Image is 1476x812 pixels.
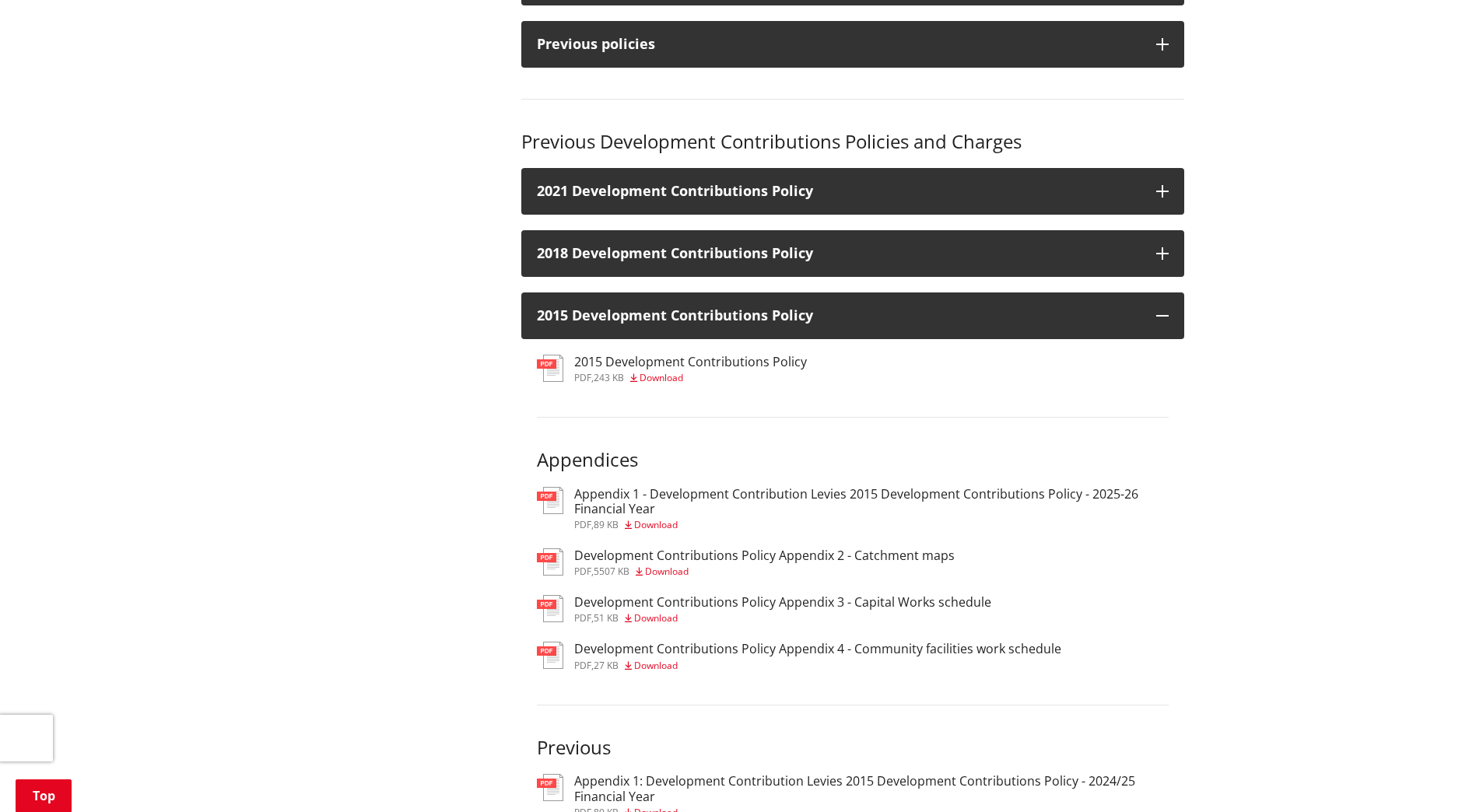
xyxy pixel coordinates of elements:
[537,184,1141,199] h3: 2021 Development Contributions Policy
[574,642,1061,656] h3: Development Contributions Policy Appendix 4 - Community facilities work schedule
[574,659,591,672] span: pdf
[574,774,1169,803] h3: Appendix 1: Development Contribution Levies 2015 Development Contributions Policy - 2024/25 Finan...
[1404,747,1460,803] iframe: Messenger Launcher
[537,246,1141,261] h3: 2018 Development Contributions Policy
[537,642,1061,670] a: Development Contributions Policy Appendix 4 - Community facilities work schedule pdf,27 KB Download
[634,518,678,531] span: Download
[574,548,955,563] h3: Development Contributions Policy Appendix 2 - Catchment maps
[594,659,619,672] span: 27 KB
[537,355,807,383] a: 2015 Development Contributions Policy pdf,243 KB Download
[537,774,563,801] img: document-pdf.svg
[537,308,1141,324] h3: 2015 Development Contributions Policy
[521,230,1184,277] button: 2018 Development Contributions Policy
[521,292,1184,339] button: 2015 Development Contributions Policy
[645,565,689,578] span: Download
[574,518,591,531] span: pdf
[574,595,991,610] h3: Development Contributions Policy Appendix 3 - Capital Works schedule
[574,661,1061,670] div: ,
[521,168,1184,215] button: 2021 Development Contributions Policy
[537,487,563,514] img: document-pdf.svg
[537,449,1169,471] h3: Appendices
[537,355,563,382] img: document-pdf.svg
[574,487,1169,516] h3: Appendix 1 - Development Contribution Levies 2015 Development Contributions Policy - 2025-26 Fina...
[634,611,678,625] span: Download
[521,131,1184,153] h3: Previous Development Contributions Policies and Charges
[537,548,955,576] a: Development Contributions Policy Appendix 2 - Catchment maps pdf,5507 KB Download
[574,614,991,623] div: ,
[574,520,1169,530] div: ,
[640,371,683,384] span: Download
[537,548,563,576] img: document-pdf.svg
[594,518,619,531] span: 89 KB
[574,611,591,625] span: pdf
[537,37,1141,52] div: Previous policies
[537,642,563,669] img: document-pdf.svg
[594,371,624,384] span: 243 KB
[537,487,1169,530] a: Appendix 1 - Development Contribution Levies 2015 Development Contributions Policy - 2025-26 Fina...
[537,595,563,622] img: document-pdf.svg
[574,567,955,576] div: ,
[574,373,807,383] div: ,
[634,659,678,672] span: Download
[574,355,807,369] h3: 2015 Development Contributions Policy
[16,779,72,812] a: Top
[574,371,591,384] span: pdf
[537,595,991,623] a: Development Contributions Policy Appendix 3 - Capital Works schedule pdf,51 KB Download
[521,21,1184,68] button: Previous policies
[594,565,629,578] span: 5507 KB
[574,565,591,578] span: pdf
[537,737,1169,759] h3: Previous
[594,611,619,625] span: 51 KB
